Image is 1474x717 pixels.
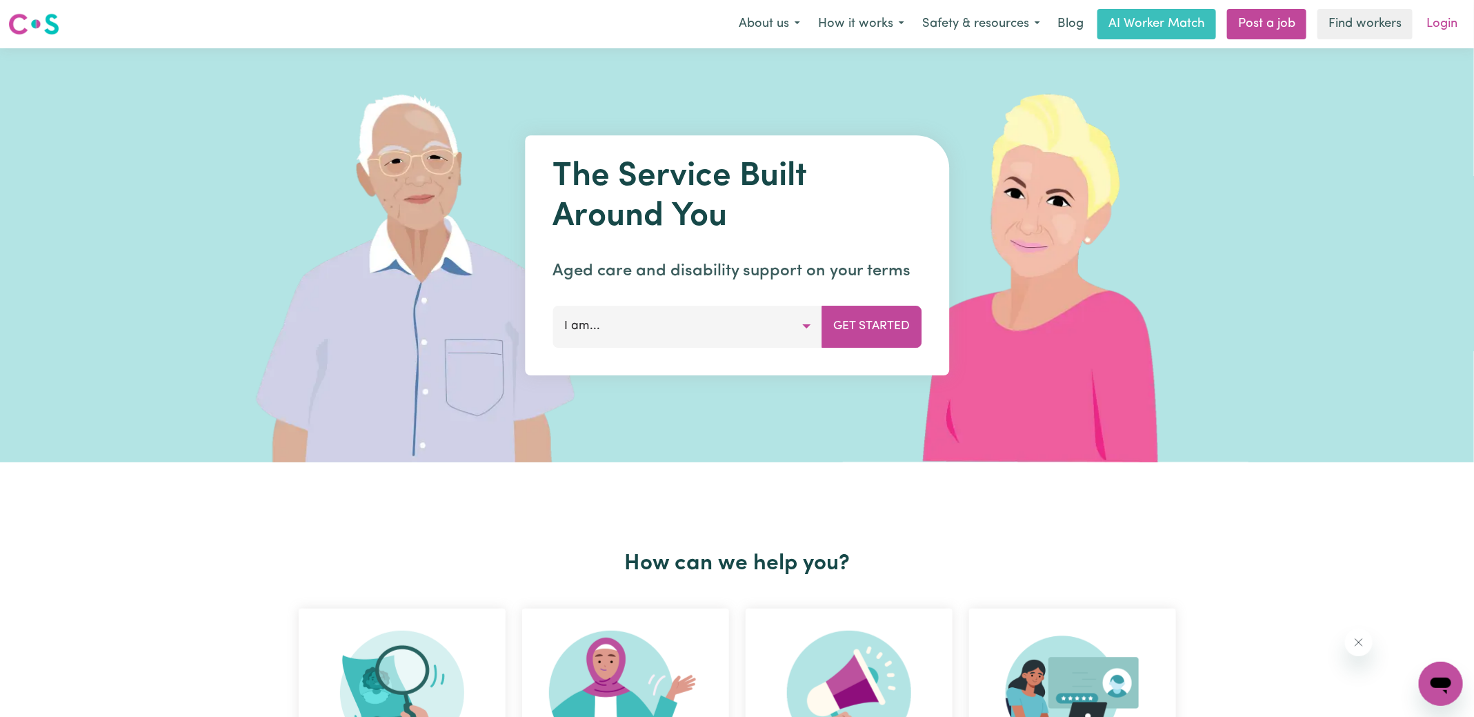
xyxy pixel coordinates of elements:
a: Post a job [1227,9,1306,39]
span: Need any help? [8,10,83,21]
a: Find workers [1317,9,1413,39]
iframe: Close message [1345,629,1373,656]
button: Safety & resources [913,10,1049,39]
button: About us [730,10,809,39]
h2: How can we help you? [290,551,1184,577]
h1: The Service Built Around You [552,157,922,237]
a: Blog [1049,9,1092,39]
a: AI Worker Match [1097,9,1216,39]
a: Login [1418,9,1466,39]
a: Careseekers logo [8,8,59,40]
button: I am... [552,306,822,347]
img: Careseekers logo [8,12,59,37]
button: Get Started [821,306,922,347]
button: How it works [809,10,913,39]
p: Aged care and disability support on your terms [552,259,922,284]
iframe: Button to launch messaging window [1419,662,1463,706]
